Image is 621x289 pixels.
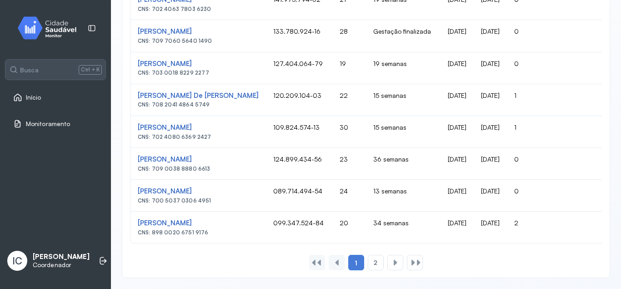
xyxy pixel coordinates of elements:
[441,180,474,212] td: [DATE]
[13,93,98,102] a: Início
[26,94,41,101] span: Início
[138,38,259,44] div: CNS: 709 7060 5640 1490
[138,219,259,228] div: [PERSON_NAME]
[355,259,357,267] span: 1
[332,148,366,180] td: 23
[332,20,366,52] td: 28
[366,148,441,180] td: 36 semanas
[138,166,259,172] div: CNS: 709 0038 8880 6613
[26,120,70,128] span: Monitoramento
[13,119,98,128] a: Monitoramento
[266,84,332,116] td: 120.209.104-03
[138,6,259,12] div: CNS: 702 4063 7803 6230
[441,116,474,148] td: [DATE]
[441,20,474,52] td: [DATE]
[138,70,259,76] div: CNS: 703 0018 8229 2277
[507,84,613,116] td: 1
[366,52,441,84] td: 19 semanas
[507,20,613,52] td: 0
[332,84,366,116] td: 22
[138,155,259,164] div: [PERSON_NAME]
[33,261,90,269] p: Coordenador
[441,52,474,84] td: [DATE]
[266,116,332,148] td: 109.824.574-13
[507,148,613,180] td: 0
[441,212,474,243] td: [DATE]
[332,212,366,243] td: 20
[332,180,366,212] td: 24
[474,212,507,243] td: [DATE]
[10,15,91,41] img: monitor.svg
[138,60,259,68] div: [PERSON_NAME]
[266,148,332,180] td: 124.899.434-56
[507,116,613,148] td: 1
[138,27,259,36] div: [PERSON_NAME]
[366,116,441,148] td: 15 semanas
[474,148,507,180] td: [DATE]
[12,255,22,267] span: IC
[138,187,259,196] div: [PERSON_NAME]
[474,20,507,52] td: [DATE]
[474,116,507,148] td: [DATE]
[374,259,377,267] span: 2
[441,84,474,116] td: [DATE]
[79,65,102,74] span: Ctrl + K
[266,212,332,243] td: 099.347.524-84
[366,212,441,243] td: 34 semanas
[138,123,259,132] div: [PERSON_NAME]
[366,84,441,116] td: 15 semanas
[266,180,332,212] td: 089.714.494-54
[474,52,507,84] td: [DATE]
[474,84,507,116] td: [DATE]
[138,198,259,204] div: CNS: 700 5037 0306 4951
[474,180,507,212] td: [DATE]
[138,91,259,100] div: [PERSON_NAME] De [PERSON_NAME]
[266,52,332,84] td: 127.404.064-79
[366,180,441,212] td: 13 semanas
[507,180,613,212] td: 0
[20,66,39,74] span: Busca
[332,116,366,148] td: 30
[441,148,474,180] td: [DATE]
[366,20,441,52] td: Gestação finalizada
[507,212,613,243] td: 2
[138,229,259,236] div: CNS: 898 0020 6751 9176
[138,134,259,140] div: CNS: 702 4080 6369 2427
[138,101,259,108] div: CNS: 708 2041 4864 5749
[332,52,366,84] td: 19
[266,20,332,52] td: 133.780.924-16
[33,253,90,261] p: [PERSON_NAME]
[507,52,613,84] td: 0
